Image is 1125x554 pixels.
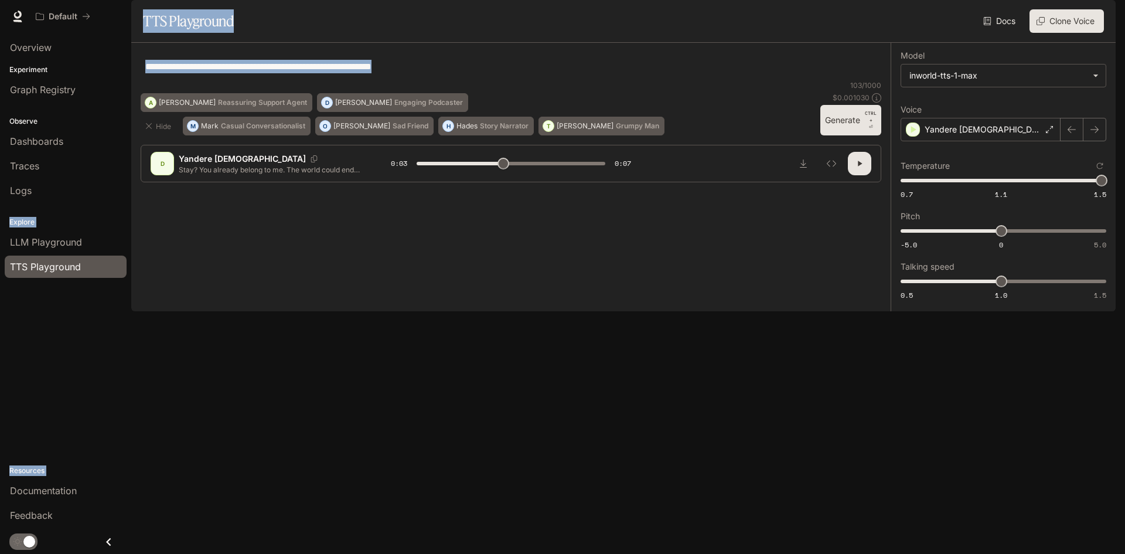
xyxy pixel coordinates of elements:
[141,117,178,135] button: Hide
[221,123,305,130] p: Casual Conversationalist
[901,106,922,114] p: Voice
[49,12,77,22] p: Default
[820,152,843,175] button: Inspect
[615,158,631,169] span: 0:07
[995,290,1007,300] span: 1.0
[153,154,172,173] div: D
[306,155,322,162] button: Copy Voice ID
[1094,189,1106,199] span: 1.5
[143,9,234,33] h1: TTS Playground
[391,158,407,169] span: 0:03
[543,117,554,135] div: T
[925,124,1041,135] p: Yandere [DEMOGRAPHIC_DATA]
[999,240,1003,250] span: 0
[820,105,881,135] button: GenerateCTRL +⏎
[909,70,1087,81] div: inworld-tts-1-max
[141,93,312,112] button: A[PERSON_NAME]Reassuring Support Agent
[179,165,363,175] p: Stay? You already belong to me. The world could end [DATE], and you’d still be right here in my a...
[792,152,815,175] button: Download audio
[1029,9,1104,33] button: Clone Voice
[438,117,534,135] button: HHadesStory Narrator
[443,117,454,135] div: H
[187,117,198,135] div: M
[981,9,1020,33] a: Docs
[456,123,478,130] p: Hades
[201,123,219,130] p: Mark
[159,99,216,106] p: [PERSON_NAME]
[901,212,920,220] p: Pitch
[315,117,434,135] button: O[PERSON_NAME]Sad Friend
[1094,290,1106,300] span: 1.5
[179,153,306,165] p: Yandere [DEMOGRAPHIC_DATA]
[320,117,330,135] div: O
[183,117,311,135] button: MMarkCasual Conversationalist
[901,64,1106,87] div: inworld-tts-1-max
[901,189,913,199] span: 0.7
[901,290,913,300] span: 0.5
[833,93,870,103] p: $ 0.001030
[394,99,463,106] p: Engaging Podcaster
[145,93,156,112] div: A
[865,110,877,131] p: ⏎
[995,189,1007,199] span: 1.1
[901,263,954,271] p: Talking speed
[865,110,877,124] p: CTRL +
[538,117,664,135] button: T[PERSON_NAME]Grumpy Man
[335,99,392,106] p: [PERSON_NAME]
[1093,159,1106,172] button: Reset to default
[616,123,659,130] p: Grumpy Man
[901,162,950,170] p: Temperature
[850,80,881,90] p: 103 / 1000
[317,93,468,112] button: D[PERSON_NAME]Engaging Podcaster
[30,5,96,28] button: All workspaces
[393,123,428,130] p: Sad Friend
[322,93,332,112] div: D
[218,99,307,106] p: Reassuring Support Agent
[1094,240,1106,250] span: 5.0
[557,123,613,130] p: [PERSON_NAME]
[333,123,390,130] p: [PERSON_NAME]
[901,52,925,60] p: Model
[901,240,917,250] span: -5.0
[480,123,529,130] p: Story Narrator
